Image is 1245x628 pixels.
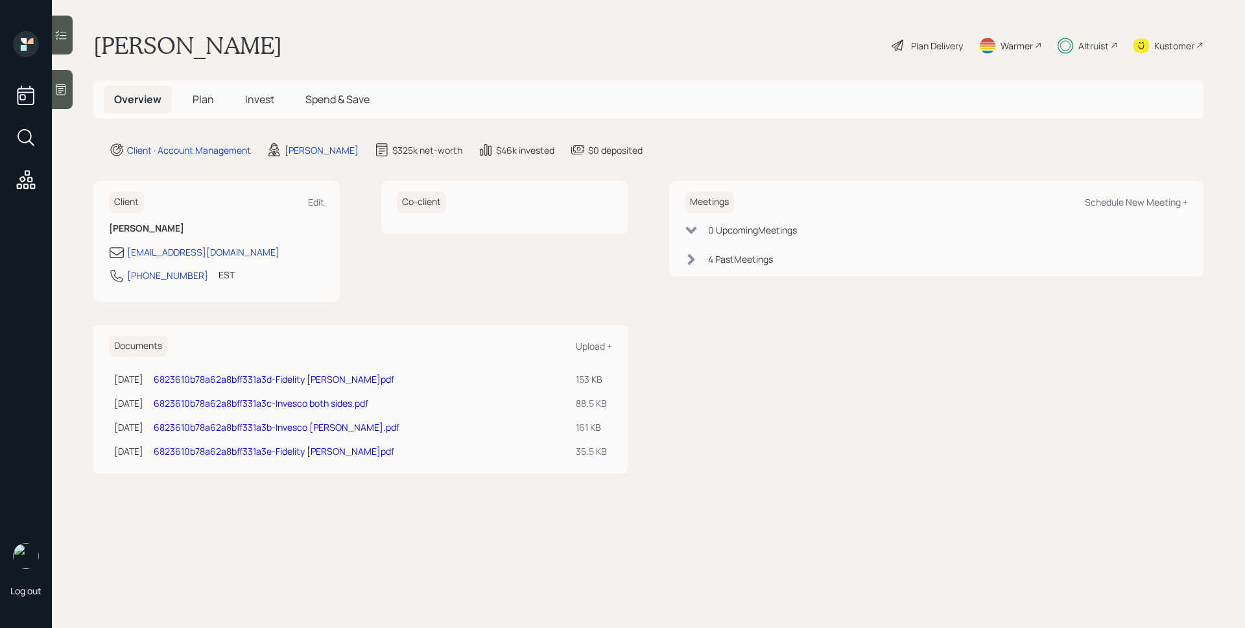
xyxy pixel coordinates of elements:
[127,269,208,282] div: [PHONE_NUMBER]
[127,143,251,157] div: Client · Account Management
[1001,39,1033,53] div: Warmer
[193,92,214,106] span: Plan
[154,373,394,385] a: 6823610b78a62a8bff331a3d-Fidelity [PERSON_NAME]pdf
[154,397,368,409] a: 6823610b78a62a8bff331a3c-Invesco both sides.pdf
[911,39,963,53] div: Plan Delivery
[10,585,41,597] div: Log out
[114,444,143,458] div: [DATE]
[219,268,235,282] div: EST
[308,196,324,208] div: Edit
[496,143,554,157] div: $46k invested
[245,92,274,106] span: Invest
[109,223,324,234] h6: [PERSON_NAME]
[588,143,643,157] div: $0 deposited
[576,420,607,434] div: 161 KB
[576,372,607,386] div: 153 KB
[305,92,370,106] span: Spend & Save
[93,31,282,60] h1: [PERSON_NAME]
[114,396,143,410] div: [DATE]
[109,335,167,357] h6: Documents
[154,421,399,433] a: 6823610b78a62a8bff331a3b-Invesco [PERSON_NAME].pdf
[285,143,359,157] div: [PERSON_NAME]
[576,444,607,458] div: 35.5 KB
[1078,39,1109,53] div: Altruist
[576,396,607,410] div: 88.5 KB
[685,191,734,213] h6: Meetings
[13,543,39,569] img: james-distasi-headshot.png
[708,252,773,266] div: 4 Past Meeting s
[114,92,161,106] span: Overview
[397,191,446,213] h6: Co-client
[392,143,462,157] div: $325k net-worth
[1085,196,1188,208] div: Schedule New Meeting +
[114,420,143,434] div: [DATE]
[154,445,394,457] a: 6823610b78a62a8bff331a3e-Fidelity [PERSON_NAME]pdf
[1154,39,1194,53] div: Kustomer
[109,191,144,213] h6: Client
[708,223,797,237] div: 0 Upcoming Meeting s
[576,340,612,352] div: Upload +
[127,245,279,259] div: [EMAIL_ADDRESS][DOMAIN_NAME]
[114,372,143,386] div: [DATE]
